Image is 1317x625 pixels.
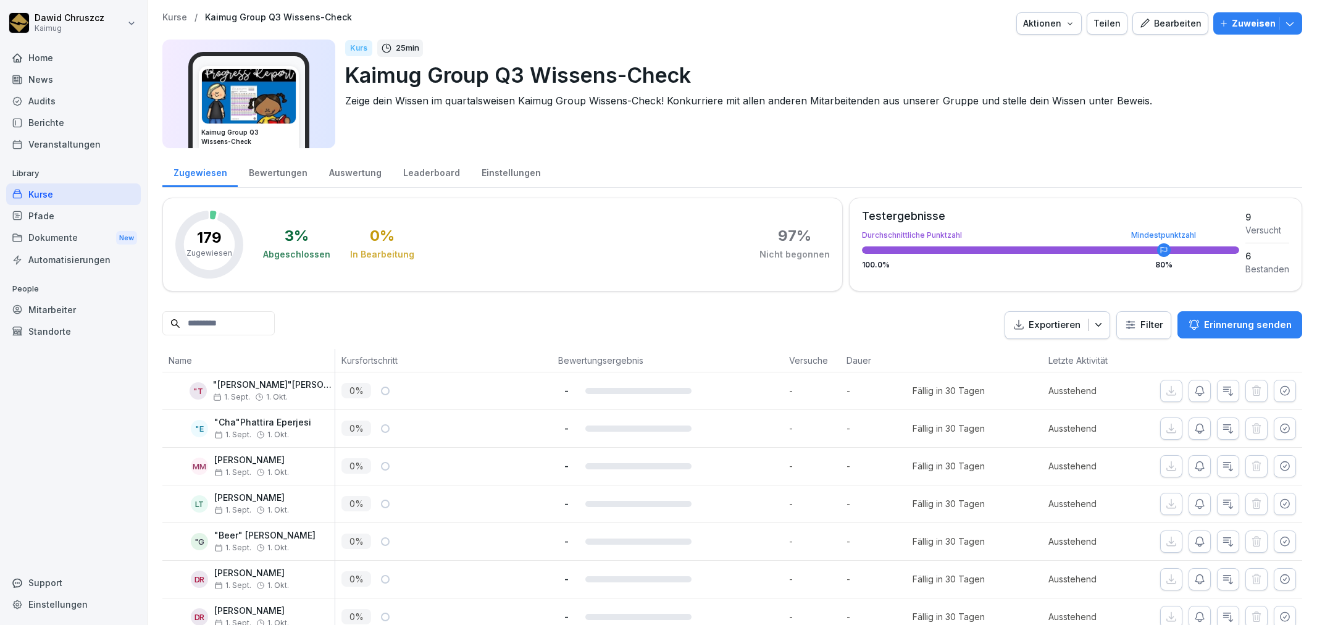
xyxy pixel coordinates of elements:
[1016,12,1082,35] button: Aktionen
[1093,17,1121,30] div: Teilen
[6,133,141,155] a: Veranstaltungen
[341,496,371,511] p: 0 %
[1155,261,1173,269] div: 80 %
[1048,422,1150,435] p: Ausstehend
[1005,311,1110,339] button: Exportieren
[214,455,289,466] p: [PERSON_NAME]
[1213,12,1302,35] button: Zuweisen
[6,299,141,321] a: Mitarbeiter
[214,581,251,590] span: 1. Sept.
[370,229,395,243] div: 0 %
[6,112,141,133] a: Berichte
[194,12,198,23] p: /
[789,422,840,435] p: -
[214,531,316,541] p: "Beer" [PERSON_NAME]
[789,459,840,472] p: -
[341,421,371,436] p: 0 %
[1139,17,1202,30] div: Bearbeiten
[214,468,251,477] span: 1. Sept.
[6,205,141,227] a: Pfade
[913,610,985,623] div: Fällig in 30 Tagen
[558,498,575,510] p: -
[266,393,288,401] span: 1. Okt.
[6,183,141,205] a: Kurse
[789,497,840,510] p: -
[1245,250,1289,262] div: 6
[6,227,141,250] a: DokumenteNew
[558,354,777,367] p: Bewertungsergebnis
[862,211,1239,222] div: Testergebnisse
[214,606,289,616] p: [PERSON_NAME]
[470,156,551,187] a: Einstellungen
[1132,12,1208,35] button: Bearbeiten
[558,422,575,434] p: -
[847,573,913,585] p: -
[1048,610,1150,623] p: Ausstehend
[913,497,985,510] div: Fällig in 30 Tagen
[847,459,913,472] p: -
[197,230,222,245] p: 179
[213,393,250,401] span: 1. Sept.
[1048,459,1150,472] p: Ausstehend
[558,460,575,472] p: -
[6,249,141,271] a: Automatisierungen
[862,261,1239,269] div: 100.0 %
[116,231,137,245] div: New
[214,506,251,514] span: 1. Sept.
[350,248,414,261] div: In Bearbeitung
[35,13,104,23] p: Dawid Chruszcz
[186,248,232,259] p: Zugewiesen
[1245,211,1289,224] div: 9
[558,573,575,585] p: -
[267,430,289,439] span: 1. Okt.
[913,459,985,472] div: Fällig in 30 Tagen
[913,535,985,548] div: Fällig in 30 Tagen
[789,384,840,397] p: -
[1048,384,1150,397] p: Ausstehend
[345,59,1292,91] p: Kaimug Group Q3 Wissens-Check
[191,533,208,550] div: "G
[913,573,985,585] div: Fällig in 30 Tagen
[759,248,830,261] div: Nicht begonnen
[6,69,141,90] div: News
[1023,17,1075,30] div: Aktionen
[341,609,371,624] p: 0 %
[191,571,208,588] div: DR
[341,383,371,398] p: 0 %
[1232,17,1276,30] p: Zuweisen
[238,156,318,187] a: Bewertungen
[190,382,207,400] div: "T
[847,610,913,623] p: -
[1048,497,1150,510] p: Ausstehend
[202,69,296,124] img: e5wlzal6fzyyu8pkl39fd17k.png
[6,227,141,250] div: Dokumente
[558,611,575,623] p: -
[6,594,141,615] a: Einstellungen
[162,12,187,23] p: Kurse
[1177,311,1302,338] button: Erinnerung senden
[1124,319,1163,331] div: Filter
[1117,312,1171,338] button: Filter
[345,93,1292,108] p: Zeige dein Wissen im quartalsweisen Kaimug Group Wissens-Check! Konkurriere mit allen anderen Mit...
[191,458,208,475] div: MM
[214,493,289,503] p: [PERSON_NAME]
[267,581,289,590] span: 1. Okt.
[847,497,913,510] p: -
[201,128,296,146] h3: Kaimug Group Q3 Wissens-Check
[1048,354,1144,367] p: Letzte Aktivität
[392,156,470,187] div: Leaderboard
[214,568,289,579] p: [PERSON_NAME]
[267,468,289,477] span: 1. Okt.
[191,495,208,513] div: LT
[341,534,371,549] p: 0 %
[847,535,913,548] p: -
[345,40,372,56] div: Kurs
[6,279,141,299] p: People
